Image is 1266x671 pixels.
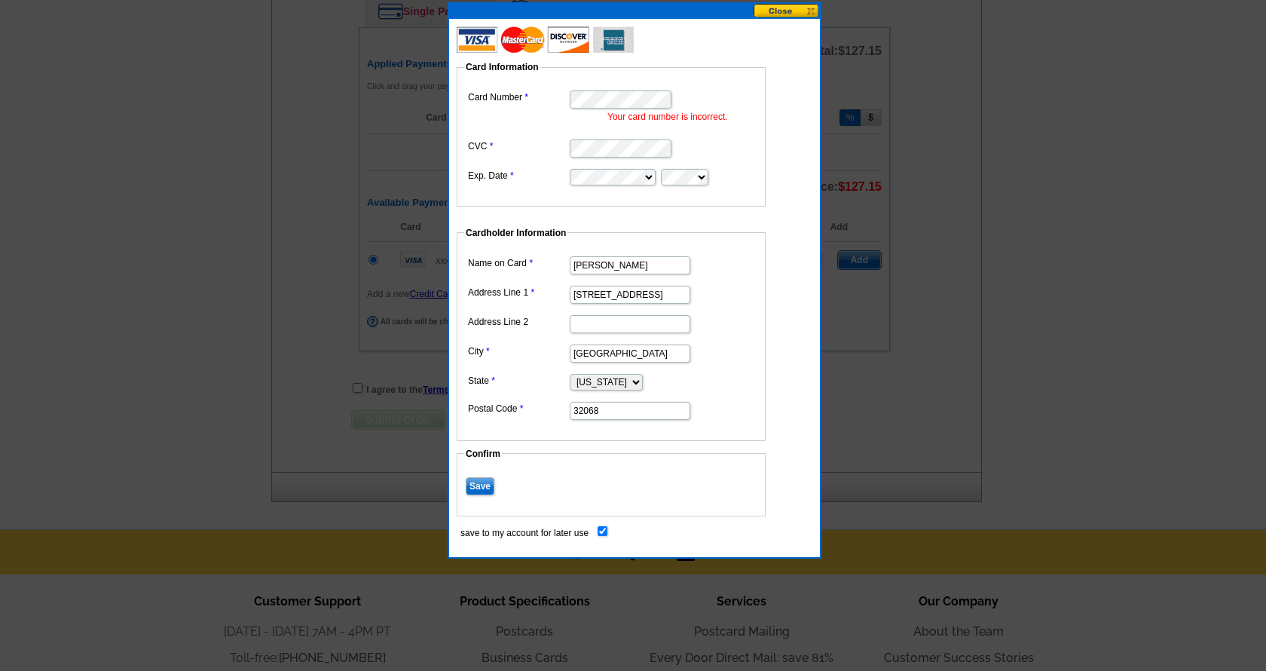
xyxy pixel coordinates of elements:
[460,526,589,540] label: save to my account for later use
[965,320,1266,671] iframe: LiveChat chat widget
[468,169,568,182] label: Exp. Date
[468,402,568,415] label: Postal Code
[468,256,568,270] label: Name on Card
[464,60,540,74] legend: Card Information
[464,226,567,240] legend: Cardholder Information
[468,315,568,329] label: Address Line 2
[466,477,494,495] input: Save
[464,447,502,461] legend: Confirm
[457,26,634,53] img: acceptedCards.gif
[468,374,568,388] label: State
[468,90,568,104] label: Card Number
[607,110,758,124] li: Your card number is incorrect.
[468,345,568,358] label: City
[468,139,568,153] label: CVC
[468,286,568,299] label: Address Line 1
